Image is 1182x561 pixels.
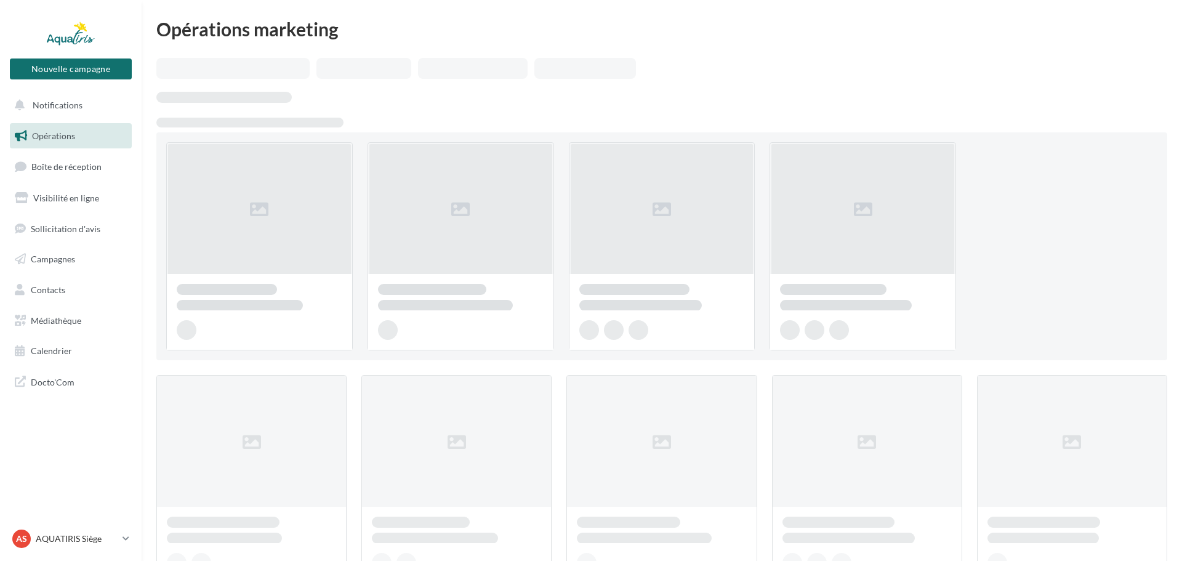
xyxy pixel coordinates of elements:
[36,533,118,545] p: AQUATIRIS Siège
[7,308,134,334] a: Médiathèque
[31,254,75,264] span: Campagnes
[31,161,102,172] span: Boîte de réception
[7,153,134,180] a: Boîte de réception
[7,185,134,211] a: Visibilité en ligne
[10,527,132,551] a: AS AQUATIRIS Siège
[7,123,134,149] a: Opérations
[16,533,27,545] span: AS
[33,193,99,203] span: Visibilité en ligne
[31,223,100,233] span: Sollicitation d'avis
[7,338,134,364] a: Calendrier
[7,277,134,303] a: Contacts
[156,20,1167,38] div: Opérations marketing
[7,92,129,118] button: Notifications
[33,100,82,110] span: Notifications
[31,315,81,326] span: Médiathèque
[7,216,134,242] a: Sollicitation d'avis
[7,246,134,272] a: Campagnes
[31,345,72,356] span: Calendrier
[31,285,65,295] span: Contacts
[10,59,132,79] button: Nouvelle campagne
[7,369,134,395] a: Docto'Com
[31,374,74,390] span: Docto'Com
[32,131,75,141] span: Opérations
